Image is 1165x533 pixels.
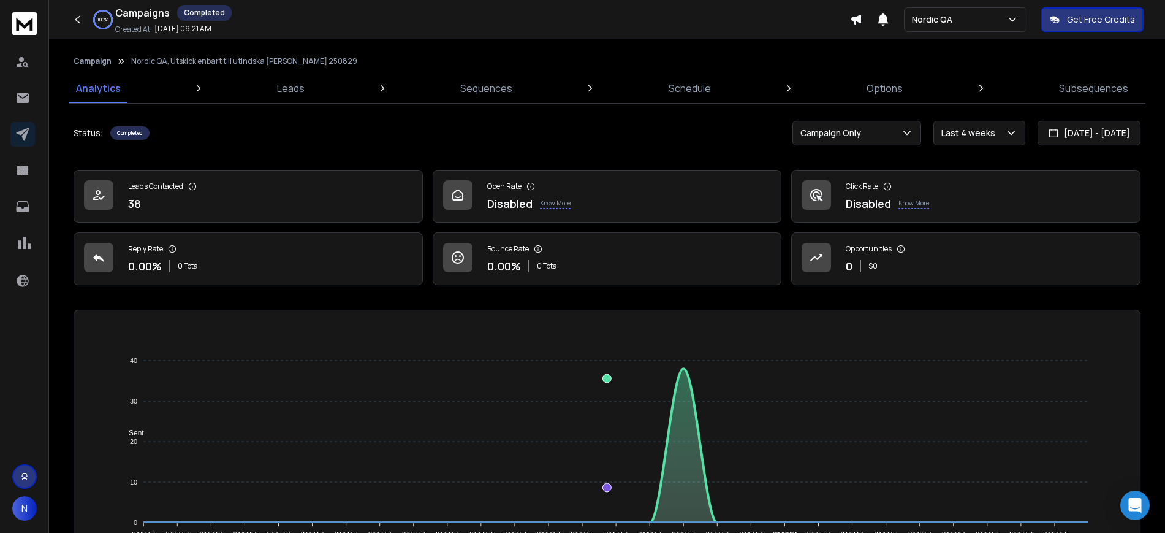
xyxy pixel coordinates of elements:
[128,258,162,275] p: 0.00 %
[130,357,137,364] tspan: 40
[277,81,305,96] p: Leads
[128,195,141,212] p: 38
[846,258,852,275] p: 0
[1038,121,1140,145] button: [DATE] - [DATE]
[12,496,37,521] button: N
[110,126,150,140] div: Completed
[74,232,423,285] a: Reply Rate0.00%0 Total
[537,261,559,271] p: 0 Total
[130,438,137,445] tspan: 20
[846,244,892,254] p: Opportunities
[130,478,137,486] tspan: 10
[540,199,571,209] p: Know More
[74,170,423,223] a: Leads Contacted38
[661,74,718,103] a: Schedule
[12,12,37,35] img: logo
[487,182,522,191] p: Open Rate
[487,244,529,254] p: Bounce Rate
[941,127,1000,139] p: Last 4 weeks
[460,81,512,96] p: Sequences
[791,232,1140,285] a: Opportunities0$0
[898,199,929,209] p: Know More
[453,74,520,103] a: Sequences
[270,74,312,103] a: Leads
[859,74,910,103] a: Options
[846,195,891,212] p: Disabled
[115,6,170,20] h1: Campaigns
[128,182,183,191] p: Leads Contacted
[433,170,782,223] a: Open RateDisabledKnow More
[1052,74,1136,103] a: Subsequences
[115,25,152,34] p: Created At:
[433,232,782,285] a: Bounce Rate0.00%0 Total
[846,182,878,191] p: Click Rate
[1067,13,1135,26] p: Get Free Credits
[868,261,878,271] p: $ 0
[487,195,533,212] p: Disabled
[130,397,137,405] tspan: 30
[69,74,128,103] a: Analytics
[120,429,144,437] span: Sent
[867,81,903,96] p: Options
[74,56,112,66] button: Campaign
[154,24,211,34] p: [DATE] 09:21 AM
[97,16,108,23] p: 100 %
[134,519,137,526] tspan: 0
[178,261,200,271] p: 0 Total
[800,127,866,139] p: Campaign Only
[1041,7,1144,32] button: Get Free Credits
[177,5,232,21] div: Completed
[131,56,357,66] p: Nordic QA, Utskick enbart till utlndska [PERSON_NAME] 250829
[1120,491,1150,520] div: Open Intercom Messenger
[74,127,103,139] p: Status:
[912,13,957,26] p: Nordic QA
[791,170,1140,223] a: Click RateDisabledKnow More
[669,81,711,96] p: Schedule
[128,244,163,254] p: Reply Rate
[1059,81,1128,96] p: Subsequences
[76,81,121,96] p: Analytics
[487,258,521,275] p: 0.00 %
